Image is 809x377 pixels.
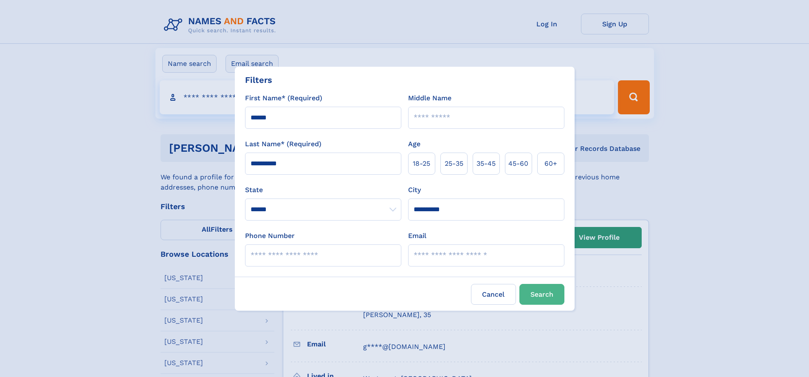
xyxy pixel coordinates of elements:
label: City [408,185,421,195]
label: Last Name* (Required) [245,139,321,149]
label: Middle Name [408,93,451,103]
label: Cancel [471,284,516,305]
button: Search [519,284,564,305]
div: Filters [245,74,272,86]
span: 60+ [544,159,557,169]
label: First Name* (Required) [245,93,322,103]
label: Phone Number [245,231,295,241]
label: State [245,185,401,195]
label: Age [408,139,420,149]
label: Email [408,231,426,241]
span: 18‑25 [413,159,430,169]
span: 45‑60 [508,159,528,169]
span: 35‑45 [476,159,496,169]
span: 25‑35 [445,159,463,169]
